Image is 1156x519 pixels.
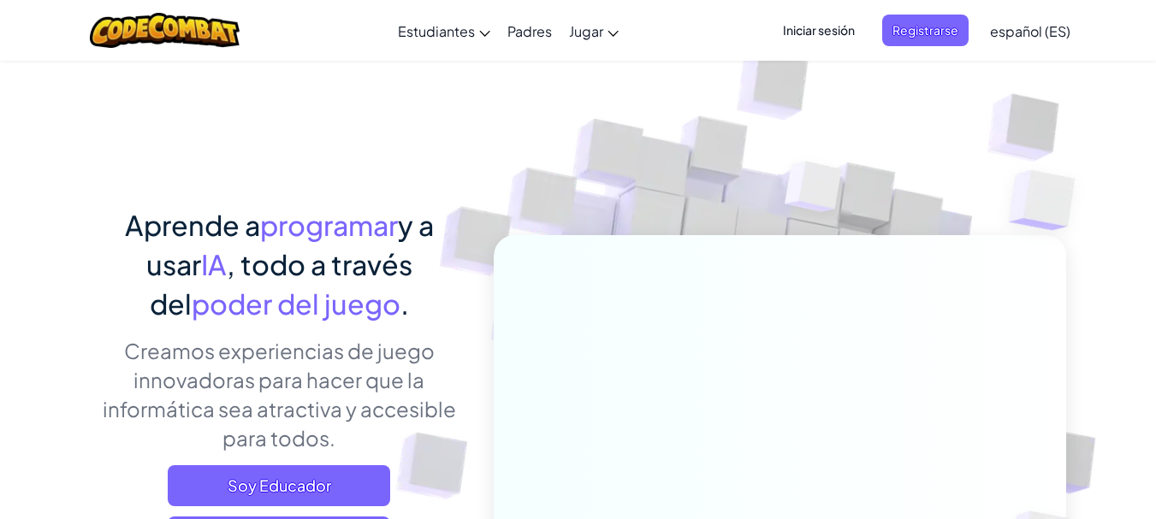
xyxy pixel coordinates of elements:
[398,22,475,40] span: Estudiantes
[389,8,499,54] a: Estudiantes
[125,208,260,242] span: Aprende a
[990,22,1070,40] span: español (ES)
[975,128,1123,273] img: Overlap cubes
[201,247,227,281] span: IA
[90,13,240,48] img: CodeCombat logo
[260,208,398,242] span: programar
[150,247,412,321] span: , todo a través del
[499,8,560,54] a: Padres
[773,15,865,46] button: Iniciar sesión
[981,8,1079,54] a: español (ES)
[569,22,603,40] span: Jugar
[168,465,390,506] a: Soy Educador
[192,286,400,321] span: poder del juego
[752,127,875,255] img: Overlap cubes
[560,8,627,54] a: Jugar
[400,286,409,321] span: .
[91,336,468,452] p: Creamos experiencias de juego innovadoras para hacer que la informática sea atractiva y accesible...
[882,15,969,46] button: Registrarse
